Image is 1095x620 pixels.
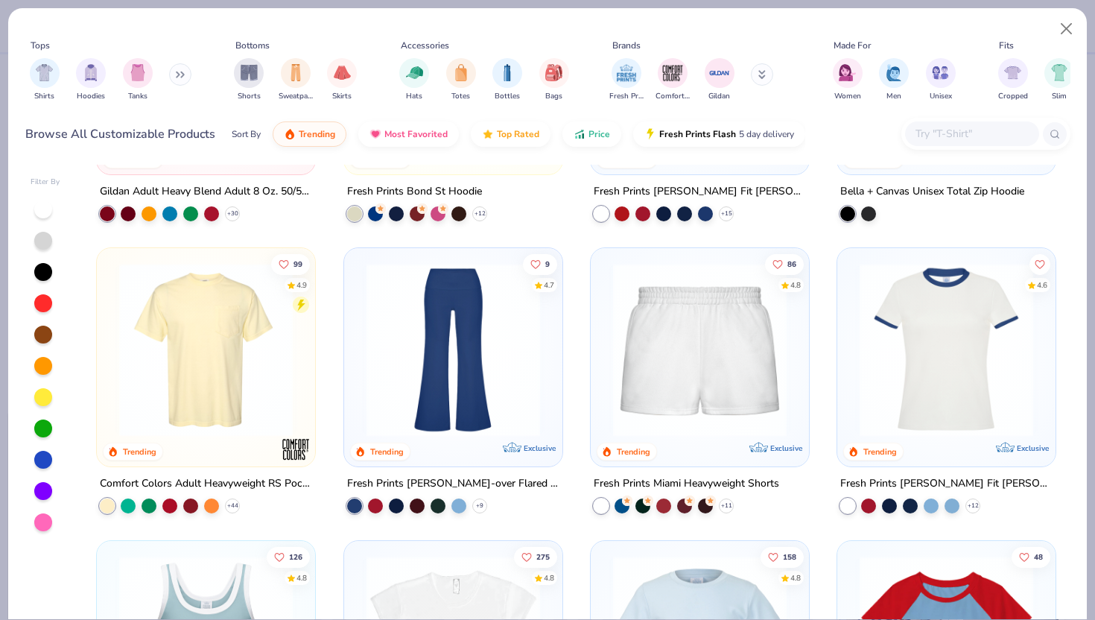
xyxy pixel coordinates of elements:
[399,58,429,102] button: filter button
[656,58,690,102] button: filter button
[790,572,801,583] div: 4.8
[359,263,547,437] img: f981a934-f33f-4490-a3ad-477cd5e6773b
[279,58,313,102] button: filter button
[497,128,539,140] span: Top Rated
[659,128,736,140] span: Fresh Prints Flash
[1044,58,1074,102] div: filter for Slim
[1053,15,1081,43] button: Close
[840,475,1053,493] div: Fresh Prints [PERSON_NAME] Fit [PERSON_NAME] Shirt
[833,58,863,102] button: filter button
[794,263,983,437] img: a88b619d-8dd7-4971-8a75-9e7ec3244d54
[661,62,684,84] img: Comfort Colors Image
[536,553,549,560] span: 275
[1034,553,1043,560] span: 48
[1004,64,1021,81] img: Cropped Image
[358,121,459,147] button: Most Favorited
[644,128,656,140] img: flash.gif
[289,553,302,560] span: 126
[347,183,482,201] div: Fresh Prints Bond St Hoodie
[36,64,53,81] img: Shirts Image
[25,125,215,143] div: Browse All Customizable Products
[399,58,429,102] div: filter for Hats
[112,263,300,437] img: 284e3bdb-833f-4f21-a3b0-720291adcbd9
[241,64,258,81] img: Shorts Image
[609,58,644,102] button: filter button
[296,280,307,291] div: 4.9
[453,64,469,81] img: Totes Image
[606,263,794,437] img: af8dff09-eddf-408b-b5dc-51145765dcf2
[227,209,238,218] span: + 30
[299,128,335,140] span: Trending
[327,58,357,102] button: filter button
[998,58,1028,102] button: filter button
[833,58,863,102] div: filter for Women
[705,58,734,102] div: filter for Gildan
[543,572,553,583] div: 4.8
[998,58,1028,102] div: filter for Cropped
[34,91,54,102] span: Shirts
[926,58,956,102] div: filter for Unisex
[384,128,448,140] span: Most Favorited
[476,502,483,510] span: + 9
[886,64,902,81] img: Men Image
[492,58,522,102] button: filter button
[76,58,106,102] button: filter button
[474,209,485,218] span: + 12
[296,572,307,583] div: 4.8
[1052,91,1067,102] span: Slim
[783,553,796,560] span: 158
[513,546,556,567] button: Like
[834,91,861,102] span: Women
[1029,254,1050,275] button: Like
[787,261,796,268] span: 86
[406,91,422,102] span: Hats
[1012,546,1050,567] button: Like
[656,91,690,102] span: Comfort Colors
[524,443,556,453] span: Exclusive
[332,91,352,102] span: Skirts
[522,254,556,275] button: Like
[232,127,261,141] div: Sort By
[327,58,357,102] div: filter for Skirts
[547,263,736,437] img: d3640c6c-b7cc-437e-9c32-b4e0b5864f30
[495,91,520,102] span: Bottles
[227,502,238,510] span: + 44
[499,64,515,81] img: Bottles Image
[482,128,494,140] img: TopRated.gif
[123,58,153,102] div: filter for Tanks
[770,443,802,453] span: Exclusive
[284,128,296,140] img: trending.gif
[708,91,730,102] span: Gildan
[720,502,731,510] span: + 11
[288,64,304,81] img: Sweatpants Image
[594,475,779,493] div: Fresh Prints Miami Heavyweight Shorts
[545,64,562,81] img: Bags Image
[840,183,1024,201] div: Bella + Canvas Unisex Total Zip Hoodie
[369,128,381,140] img: most_fav.gif
[76,58,106,102] div: filter for Hoodies
[130,64,146,81] img: Tanks Image
[968,502,979,510] span: + 12
[1017,443,1049,453] span: Exclusive
[30,58,60,102] div: filter for Shirts
[234,58,264,102] button: filter button
[451,91,470,102] span: Totes
[492,58,522,102] div: filter for Bottles
[879,58,909,102] div: filter for Men
[926,58,956,102] button: filter button
[615,62,638,84] img: Fresh Prints Image
[539,58,569,102] button: filter button
[100,475,312,493] div: Comfort Colors Adult Heavyweight RS Pocket T-Shirt
[234,58,264,102] div: filter for Shorts
[656,58,690,102] div: filter for Comfort Colors
[705,58,734,102] button: filter button
[930,91,952,102] span: Unisex
[401,39,449,52] div: Accessories
[471,121,550,147] button: Top Rated
[347,475,559,493] div: Fresh Prints [PERSON_NAME]-over Flared Pants
[562,121,621,147] button: Price
[839,64,856,81] img: Women Image
[123,58,153,102] button: filter button
[594,183,806,201] div: Fresh Prints [PERSON_NAME] Fit [PERSON_NAME] Shirt with Stripes
[446,58,476,102] div: filter for Totes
